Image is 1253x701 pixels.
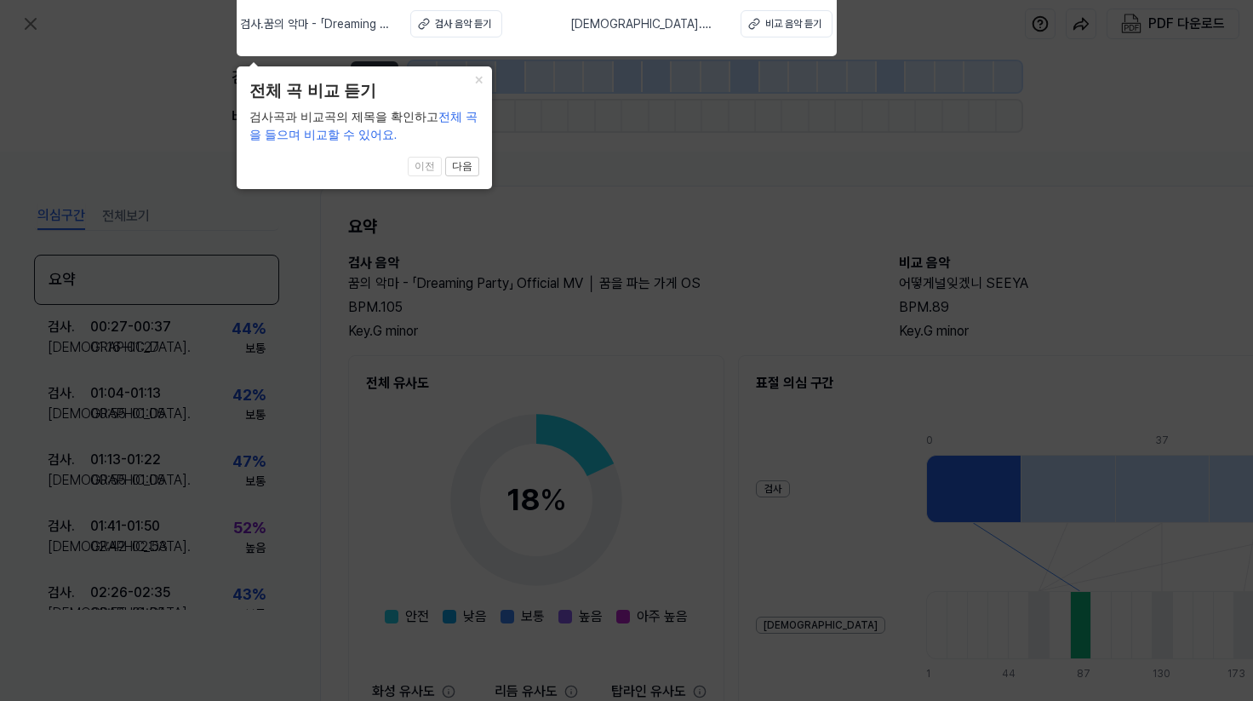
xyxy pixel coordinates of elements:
[249,79,479,104] header: 전체 곡 비교 듣기
[741,10,832,37] button: 비교 음악 듣기
[570,15,720,33] span: [DEMOGRAPHIC_DATA] . 어떻게널잊겠니 SEEYA
[240,15,390,33] span: 검사 . 꿈의 악마 - 「Dreaming Party」 Official MV │ 꿈을 파는 가게 OS
[435,16,491,32] div: 검사 음악 듣기
[249,108,479,144] div: 검사곡과 비교곡의 제목을 확인하고
[410,10,502,37] button: 검사 음악 듣기
[445,157,479,177] button: 다음
[249,110,478,141] span: 전체 곡을 들으며 비교할 수 있어요.
[765,16,821,32] div: 비교 음악 듣기
[465,66,492,90] button: Close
